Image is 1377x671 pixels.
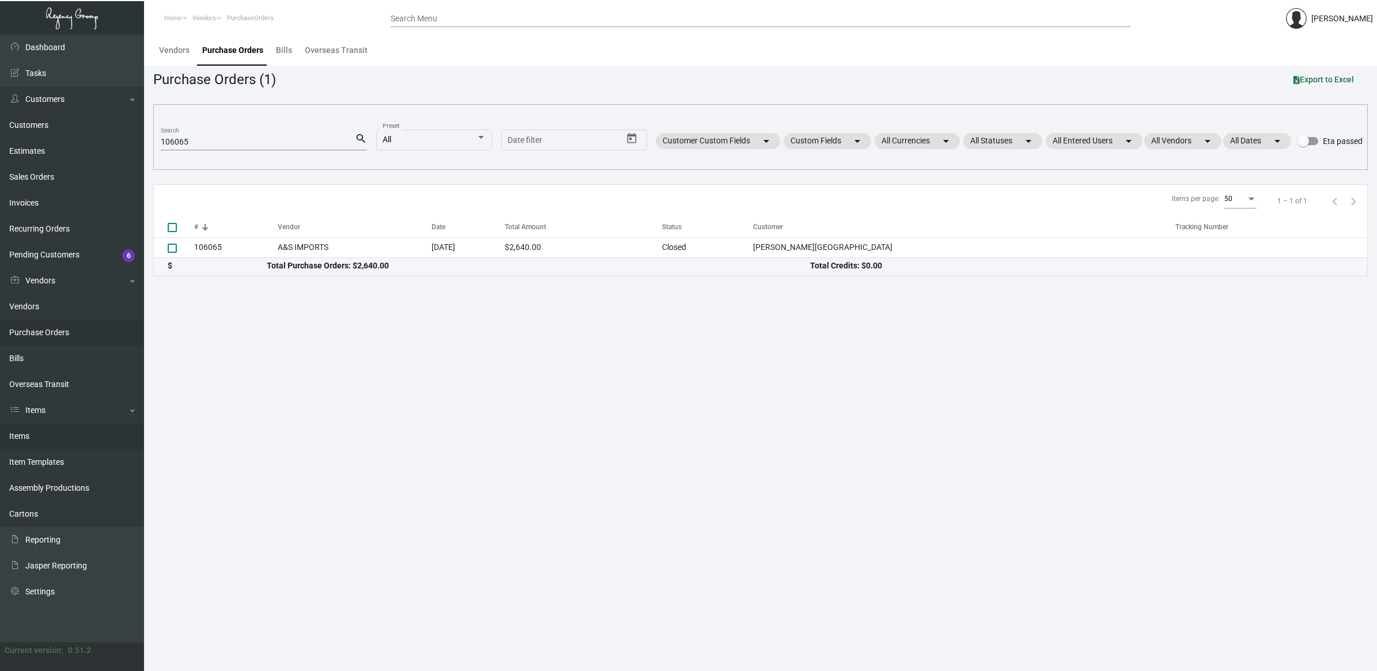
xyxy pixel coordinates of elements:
[202,44,263,56] div: Purchase Orders
[194,222,278,232] div: #
[432,237,505,257] td: [DATE]
[1286,8,1307,29] img: admin@bootstrapmaster.com
[753,222,1175,232] div: Customer
[963,133,1042,149] mat-chip: All Statuses
[1326,192,1344,210] button: Previous page
[505,222,662,232] div: Total Amount
[1323,134,1363,148] span: Eta passed
[278,222,300,232] div: Vendor
[753,237,1175,257] td: [PERSON_NAME][GEOGRAPHIC_DATA]
[753,222,783,232] div: Customer
[1223,133,1291,149] mat-chip: All Dates
[1224,195,1257,203] mat-select: Items per page:
[159,44,190,56] div: Vendors
[1344,192,1363,210] button: Next page
[194,222,198,232] div: #
[939,134,953,148] mat-icon: arrow_drop_down
[759,134,773,148] mat-icon: arrow_drop_down
[1277,196,1307,206] div: 1 – 1 of 1
[1270,134,1284,148] mat-icon: arrow_drop_down
[508,136,543,145] input: Start date
[1144,133,1221,149] mat-chip: All Vendors
[194,237,278,257] td: 106065
[662,222,682,232] div: Status
[784,133,871,149] mat-chip: Custom Fields
[623,130,641,148] button: Open calendar
[278,222,432,232] div: Vendor
[1046,133,1143,149] mat-chip: All Entered Users
[276,44,292,56] div: Bills
[68,645,91,657] div: 0.51.2
[164,14,181,22] span: Home
[505,237,662,257] td: $2,640.00
[656,133,780,149] mat-chip: Customer Custom Fields
[662,222,753,232] div: Status
[1284,69,1363,90] button: Export to Excel
[662,237,753,257] td: Closed
[1224,195,1232,203] span: 50
[267,260,810,272] div: Total Purchase Orders: $2,640.00
[227,14,274,22] span: PurchaseOrders
[1293,75,1354,84] span: Export to Excel
[850,134,864,148] mat-icon: arrow_drop_down
[432,222,505,232] div: Date
[553,136,608,145] input: End date
[1172,194,1220,204] div: Items per page:
[1175,222,1367,232] div: Tracking Number
[432,222,445,232] div: Date
[5,645,63,657] div: Current version:
[305,44,368,56] div: Overseas Transit
[1175,222,1228,232] div: Tracking Number
[383,135,391,144] span: All
[1022,134,1035,148] mat-icon: arrow_drop_down
[1122,134,1136,148] mat-icon: arrow_drop_down
[810,260,1353,272] div: Total Credits: $0.00
[1311,13,1373,25] div: [PERSON_NAME]
[278,237,432,257] td: A&S IMPORTS
[153,69,276,90] div: Purchase Orders (1)
[875,133,960,149] mat-chip: All Currencies
[355,132,367,146] mat-icon: search
[505,222,546,232] div: Total Amount
[168,260,267,272] div: $
[1201,134,1215,148] mat-icon: arrow_drop_down
[192,14,216,22] span: Vendors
